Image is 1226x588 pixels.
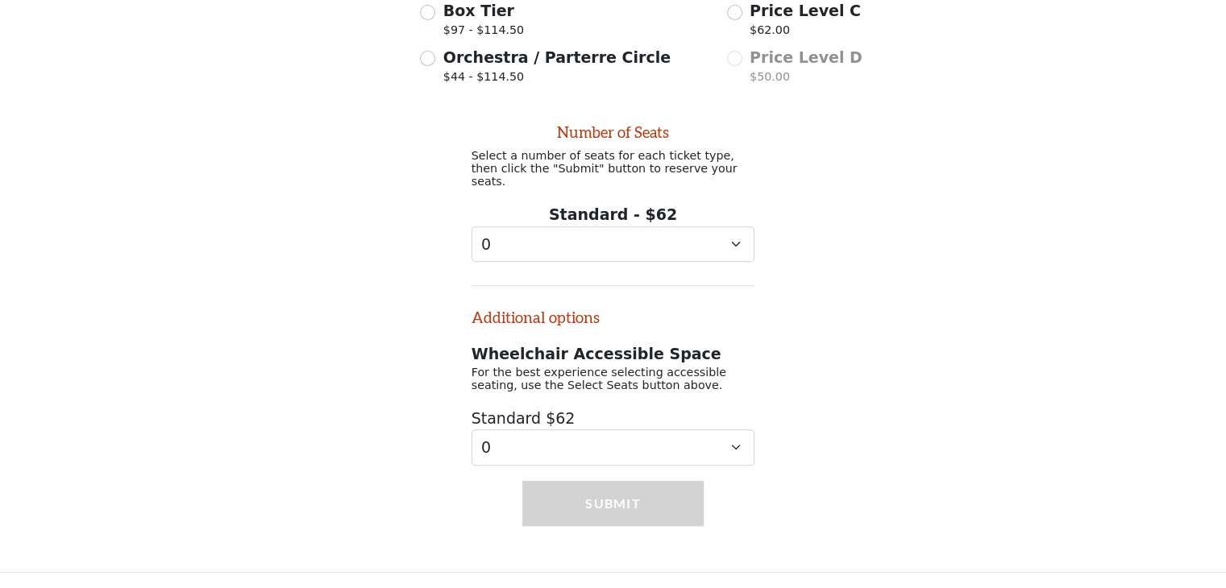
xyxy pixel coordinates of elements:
[472,203,755,262] div: Standard - $62
[750,22,861,43] p: $62.00
[472,407,755,466] div: Standard $62
[750,2,861,19] span: Price Level C
[472,149,755,188] p: Select a number of seats for each ticket type, then click the "Submit" button to reserve your seats.
[472,345,721,362] span: Wheelchair Accessible Space
[443,22,524,43] span: $97 - $114.50
[443,68,671,90] span: $44 - $114.50
[750,48,862,66] span: Price Level D
[472,429,755,466] select: Select quantity for Standard
[727,5,742,20] input: Price Level C
[472,123,755,142] h2: Number of Seats
[443,48,671,66] span: Orchestra / Parterre Circle
[472,285,755,327] h2: Additional options
[472,366,755,391] p: For the best experience selecting accessible seating, use the Select Seats button above.
[472,226,755,263] select: Select quantity for Standard
[750,68,862,90] p: $50.00
[443,2,514,19] span: Box Tier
